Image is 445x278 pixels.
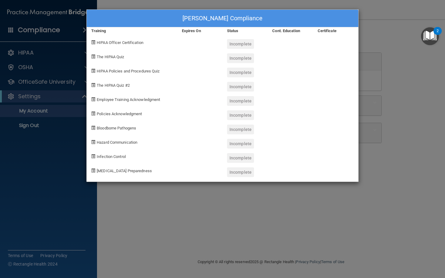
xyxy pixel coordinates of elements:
span: Bloodborne Pathogens [97,126,136,130]
span: Policies Acknowledgment [97,112,142,116]
span: [MEDICAL_DATA] Preparedness [97,169,152,173]
div: Incomplete [227,139,254,149]
div: [PERSON_NAME] Compliance [87,10,358,27]
div: Incomplete [227,39,254,49]
span: HIPAA Officer Certification [97,40,143,45]
span: The HIPAA Quiz [97,55,124,59]
div: Certificate [313,27,358,35]
span: The HIPAA Quiz #2 [97,83,130,88]
div: Incomplete [227,153,254,163]
iframe: Drift Widget Chat Controller [340,235,438,259]
div: Incomplete [227,110,254,120]
button: Open Resource Center, 2 new notifications [421,27,439,45]
div: Cont. Education [268,27,313,35]
span: Employee Training Acknowledgment [97,97,160,102]
div: Incomplete [227,167,254,177]
div: Training [87,27,177,35]
div: Incomplete [227,68,254,77]
div: Incomplete [227,125,254,134]
span: Infection Control [97,154,126,159]
span: Hazard Communication [97,140,137,145]
span: HIPAA Policies and Procedures Quiz [97,69,159,73]
div: Incomplete [227,82,254,92]
div: Status [222,27,268,35]
div: 2 [437,31,439,39]
div: Incomplete [227,53,254,63]
div: Incomplete [227,96,254,106]
div: Expires On [177,27,222,35]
